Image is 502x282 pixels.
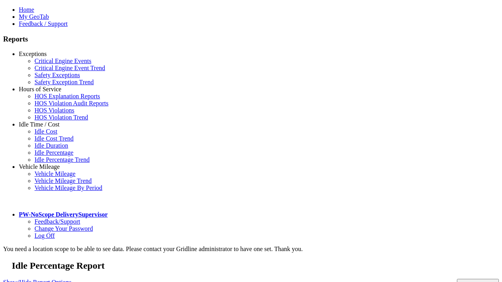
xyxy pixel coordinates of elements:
[12,260,499,271] h2: Idle Percentage Report
[3,35,499,43] h3: Reports
[35,170,75,177] a: Vehicle Mileage
[35,142,68,149] a: Idle Duration
[19,6,34,13] a: Home
[19,86,61,92] a: Hours of Service
[19,121,60,128] a: Idle Time / Cost
[35,225,93,232] a: Change Your Password
[19,51,47,57] a: Exceptions
[35,65,105,71] a: Critical Engine Event Trend
[35,93,100,99] a: HOS Explanation Reports
[19,20,67,27] a: Feedback / Support
[35,184,102,191] a: Vehicle Mileage By Period
[35,114,88,121] a: HOS Violation Trend
[3,246,499,253] div: You need a location scope to be able to see data. Please contact your Gridline administrator to h...
[35,58,91,64] a: Critical Engine Events
[35,107,74,114] a: HOS Violations
[35,218,80,225] a: Feedback/Support
[19,163,60,170] a: Vehicle Mileage
[35,79,94,85] a: Safety Exception Trend
[35,156,89,163] a: Idle Percentage Trend
[19,13,49,20] a: My GeoTab
[35,177,92,184] a: Vehicle Mileage Trend
[35,135,74,142] a: Idle Cost Trend
[35,232,55,239] a: Log Off
[35,128,57,135] a: Idle Cost
[35,72,80,78] a: Safety Exceptions
[35,100,109,107] a: HOS Violation Audit Reports
[19,211,107,218] a: PW-NoScope DeliverySupervisor
[35,149,73,156] a: Idle Percentage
